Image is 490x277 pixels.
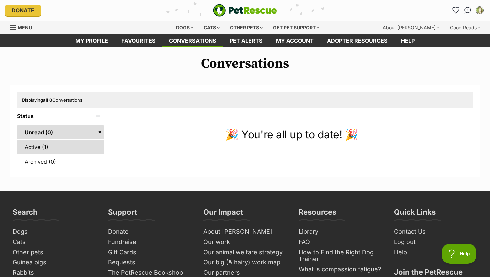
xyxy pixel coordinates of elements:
a: Log out [391,237,480,247]
button: My account [474,5,485,16]
a: Other pets [10,247,99,258]
a: FAQ [296,237,385,247]
p: 🎉 You're all up to date! 🎉 [111,127,473,143]
a: Dogs [10,227,99,237]
a: Unread (0) [17,125,104,139]
h3: Resources [299,207,336,221]
a: Contact Us [391,227,480,237]
a: Active (1) [17,140,104,154]
a: Help [391,247,480,258]
a: What is compassion fatigue? [296,264,385,275]
div: Good Reads [445,21,485,34]
img: chat-41dd97257d64d25036548639549fe6c8038ab92f7586957e7f3b1b290dea8141.svg [464,7,471,14]
div: Dogs [171,21,198,34]
a: Conversations [462,5,473,16]
h3: Our Impact [203,207,243,221]
a: Bequests [105,257,194,268]
a: Favourites [115,34,162,47]
a: Library [296,227,385,237]
h3: Support [108,207,137,221]
a: Donate [105,227,194,237]
div: Get pet support [268,21,324,34]
a: Adopter resources [320,34,394,47]
a: Favourites [450,5,461,16]
a: Guinea pigs [10,257,99,268]
div: Cats [199,21,224,34]
a: Gift Cards [105,247,194,258]
a: Help [394,34,421,47]
a: Our animal welfare strategy [201,247,289,258]
img: Jimone Jalal profile pic [476,7,483,14]
a: Donate [5,5,41,16]
a: PetRescue [213,4,277,17]
a: conversations [162,34,223,47]
a: How to Find the Right Dog Trainer [296,247,385,264]
a: Our big (& hairy) work map [201,257,289,268]
a: About [PERSON_NAME] [201,227,289,237]
img: logo-e224e6f780fb5917bec1dbf3a21bbac754714ae5b6737aabdf751b685950b380.svg [213,4,277,17]
a: Cats [10,237,99,247]
strong: all 0 [43,97,52,103]
a: My profile [69,34,115,47]
div: About [PERSON_NAME] [378,21,444,34]
ul: Account quick links [450,5,485,16]
a: Our work [201,237,289,247]
div: Other pets [225,21,267,34]
span: Displaying Conversations [22,97,82,103]
a: Archived (0) [17,155,104,169]
a: Fundraise [105,237,194,247]
h3: Search [13,207,38,221]
iframe: Help Scout Beacon - Open [442,244,477,264]
a: My account [269,34,320,47]
a: Pet alerts [223,34,269,47]
a: Menu [10,21,37,33]
span: Menu [18,25,32,30]
header: Status [17,113,104,119]
h3: Quick Links [394,207,436,221]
